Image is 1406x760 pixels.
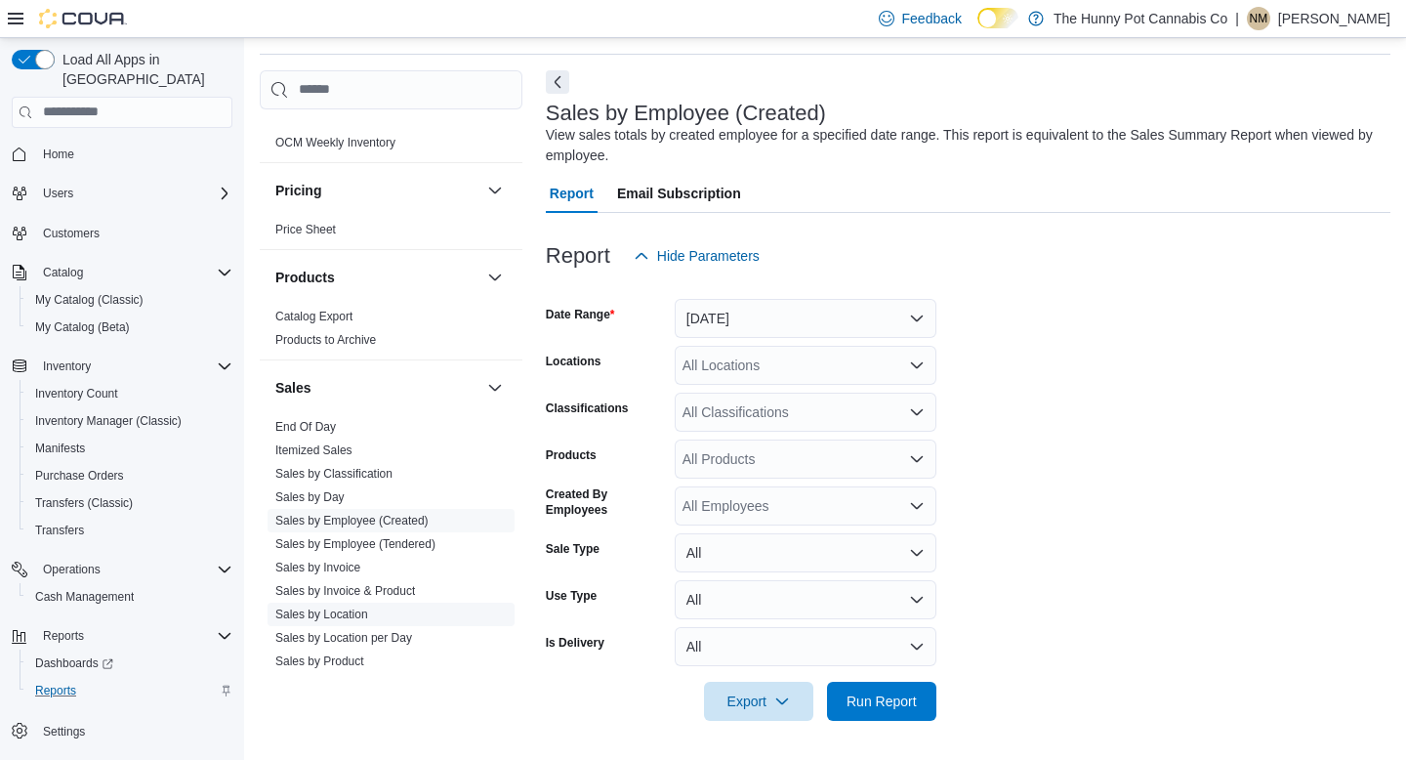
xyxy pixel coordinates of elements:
span: Operations [35,558,232,581]
button: Products [483,266,507,289]
span: My Catalog (Classic) [35,292,144,308]
div: OCM [260,131,522,162]
a: Itemized Sales [275,443,352,457]
a: Settings [35,720,93,743]
a: Sales by Product [275,654,364,668]
button: Cash Management [20,583,240,611]
button: [DATE] [675,299,936,338]
button: Export [704,682,813,721]
span: Settings [43,724,85,739]
span: Reports [35,683,76,698]
span: Reports [27,679,232,702]
button: Next [546,70,569,94]
span: Hide Parameters [657,246,760,266]
span: Sales by Invoice [275,560,360,575]
a: Sales by Employee (Created) [275,514,429,528]
span: Transfers [27,519,232,542]
button: Reports [4,622,240,650]
span: Sales by Invoice & Product [275,583,415,599]
span: Dashboards [35,655,113,671]
a: Sales by Employee (Tendered) [275,537,435,551]
div: View sales totals by created employee for a specified date range. This report is equivalent to th... [546,125,1381,166]
label: Sale Type [546,541,600,557]
button: Inventory [35,355,99,378]
span: Sales by Product & Location [275,677,423,693]
span: Sales by Product [275,654,364,669]
a: Customers [35,222,107,245]
span: NM [1250,7,1268,30]
button: Users [35,182,81,205]
span: Purchase Orders [35,468,124,484]
span: Sales by Employee (Tendered) [275,536,435,552]
div: Products [260,305,522,359]
button: Open list of options [909,451,925,467]
button: Reports [20,677,240,704]
span: Run Report [847,692,917,711]
button: Run Report [827,682,936,721]
span: Catalog Export [275,309,352,324]
span: Transfers (Classic) [35,495,133,511]
a: Sales by Product & Location [275,678,423,692]
span: Sales by Employee (Created) [275,513,429,528]
button: Catalog [35,261,91,284]
button: Settings [4,716,240,744]
span: Reports [35,624,232,648]
a: Price Sheet [275,223,336,236]
a: Products to Archive [275,333,376,347]
button: My Catalog (Classic) [20,286,240,314]
button: Hide Parameters [626,236,767,275]
button: Pricing [483,179,507,202]
input: Dark Mode [977,8,1018,28]
label: Is Delivery [546,635,604,651]
button: All [675,533,936,572]
button: Reports [35,624,92,648]
button: Catalog [4,259,240,286]
button: Users [4,180,240,207]
a: My Catalog (Beta) [27,316,138,339]
a: End Of Day [275,420,336,434]
span: Itemized Sales [275,443,352,458]
a: Sales by Classification [275,467,393,481]
span: Sales by Location per Day [275,630,412,646]
div: Pricing [260,218,522,249]
button: Operations [4,556,240,583]
button: Sales [483,376,507,400]
button: Open list of options [909,404,925,420]
span: Operations [43,562,101,577]
button: Open list of options [909,498,925,514]
span: Inventory Count [35,386,118,401]
button: Sales [275,378,479,398]
span: Sales by Classification [275,466,393,482]
span: Manifests [35,441,85,456]
h3: Pricing [275,181,321,200]
a: Reports [27,679,84,702]
button: OCM [483,92,507,115]
h3: Sales by Employee (Created) [546,102,826,125]
button: All [675,580,936,619]
a: Inventory Manager (Classic) [27,409,189,433]
button: Manifests [20,435,240,462]
a: Sales by Invoice & Product [275,584,415,598]
span: Feedback [902,9,962,28]
button: Products [275,268,479,287]
span: Customers [43,226,100,241]
span: Inventory Manager (Classic) [35,413,182,429]
span: Inventory Manager (Classic) [27,409,232,433]
button: Purchase Orders [20,462,240,489]
a: Manifests [27,437,93,460]
span: Customers [35,221,232,245]
button: Open list of options [909,358,925,373]
label: Classifications [546,401,629,416]
div: Sales [260,415,522,751]
button: Pricing [275,181,479,200]
label: Use Type [546,588,597,604]
label: Created By Employees [546,486,667,518]
h3: Products [275,268,335,287]
span: Report [550,174,594,213]
img: Cova [39,9,127,28]
span: My Catalog (Classic) [27,288,232,312]
a: Transfers (Classic) [27,491,141,515]
button: Inventory Manager (Classic) [20,407,240,435]
span: My Catalog (Beta) [35,319,130,335]
label: Locations [546,354,601,369]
